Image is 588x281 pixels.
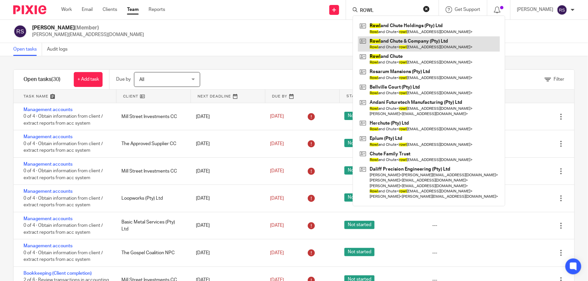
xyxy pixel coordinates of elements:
[32,31,144,38] p: [PERSON_NAME][EMAIL_ADDRESS][DOMAIN_NAME]
[115,192,189,205] div: Loopworks (Pty) Ltd
[23,244,72,248] a: Management accounts
[23,223,103,235] span: 0 of 4 · Obtain information from client / extract reports from acc system
[557,5,567,15] img: svg%3E
[189,192,264,205] div: [DATE]
[116,76,131,83] p: Due by
[149,6,165,13] a: Reports
[517,6,554,13] p: [PERSON_NAME]
[115,246,189,260] div: The Gospel Coalition NPC
[344,221,375,229] span: Not started
[189,110,264,123] div: [DATE]
[74,72,103,87] a: + Add task
[51,77,61,82] span: (30)
[75,25,99,30] span: (Member)
[554,77,565,82] span: Filter
[270,141,284,146] span: [DATE]
[423,6,430,12] button: Clear
[23,169,103,181] span: 0 of 4 · Obtain information from client / extract reports from acc system
[23,251,103,262] span: 0 of 4 · Obtain information from client / extract reports from acc system
[344,139,375,147] span: Not started
[344,193,375,202] span: Not started
[23,141,103,153] span: 0 of 4 · Obtain information from client / extract reports from acc system
[189,137,264,150] div: [DATE]
[359,8,419,14] input: Search
[61,6,72,13] a: Work
[270,223,284,228] span: [DATE]
[344,248,375,256] span: Not started
[23,107,72,112] a: Management accounts
[13,5,46,14] img: Pixie
[115,137,189,150] div: The Approved Supplier CC
[270,114,284,119] span: [DATE]
[432,222,437,229] div: ---
[139,77,144,82] span: All
[189,246,264,260] div: [DATE]
[115,216,189,236] div: Basic Metal Services (Pty) Ltd
[270,169,284,173] span: [DATE]
[189,165,264,178] div: [DATE]
[346,93,363,99] span: Status
[13,43,42,56] a: Open tasks
[455,7,480,12] span: Get Support
[103,6,117,13] a: Clients
[23,271,92,276] a: Bookkeeping (Client completion)
[270,196,284,201] span: [DATE]
[270,251,284,255] span: [DATE]
[47,43,72,56] a: Audit logs
[23,114,103,126] span: 0 of 4 · Obtain information from client / extract reports from acc system
[82,6,93,13] a: Email
[189,219,264,232] div: [DATE]
[23,162,72,167] a: Management accounts
[115,110,189,123] div: Mill Street Investments CC
[127,6,139,13] a: Team
[23,135,72,139] a: Management accounts
[13,24,27,38] img: svg%3E
[23,189,72,194] a: Management accounts
[344,112,375,120] span: Not started
[23,196,103,208] span: 0 of 4 · Obtain information from client / extract reports from acc system
[23,76,61,83] h1: Open tasks
[344,166,375,175] span: Not started
[115,165,189,178] div: Mill Street Investments CC
[432,250,437,256] div: ---
[23,217,72,221] a: Management accounts
[32,24,144,31] h2: [PERSON_NAME]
